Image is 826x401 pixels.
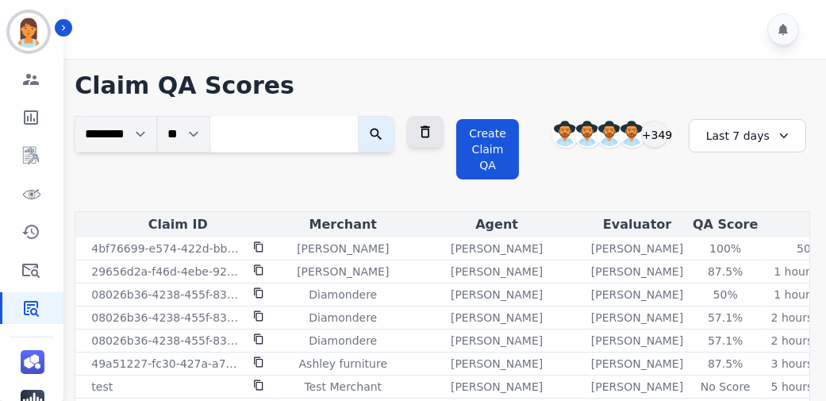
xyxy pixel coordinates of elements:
[91,264,244,280] p: 29656d2a-f46d-4ebe-92c1-8f521f24d260
[409,215,585,234] div: Agent
[690,356,761,372] div: 87.5%
[690,241,761,256] div: 100%
[91,287,244,303] p: 08026b36-4238-455f-832e-bcdcc263af9a
[641,121,668,148] div: +349
[451,310,543,326] p: [PERSON_NAME]
[451,333,543,349] p: [PERSON_NAME]
[299,356,387,372] p: Ashley furniture
[309,333,377,349] p: Diamondere
[451,264,543,280] p: [PERSON_NAME]
[451,379,543,395] p: [PERSON_NAME]
[690,287,761,303] div: 50%
[690,333,761,349] div: 57.1%
[591,241,683,256] p: [PERSON_NAME]
[591,215,683,234] div: Evaluator
[456,119,519,179] button: Create Claim QA
[91,310,244,326] p: 08026b36-4238-455f-832e-bcdcc263af9a
[690,215,761,234] div: QA Score
[309,310,377,326] p: Diamondere
[591,287,683,303] p: [PERSON_NAME]
[91,333,244,349] p: 08026b36-4238-455f-832e-bcdcc263af9a
[79,215,277,234] div: Claim ID
[304,379,382,395] p: Test Merchant
[75,71,810,100] h1: Claim QA Scores
[451,287,543,303] p: [PERSON_NAME]
[10,13,48,51] img: Bordered avatar
[591,264,683,280] p: [PERSON_NAME]
[451,241,543,256] p: [PERSON_NAME]
[690,379,761,395] div: No Score
[690,310,761,326] div: 57.1%
[451,356,543,372] p: [PERSON_NAME]
[91,241,244,256] p: 4bf76699-e574-422d-bb23-a9634ba82540
[309,287,377,303] p: Diamondere
[689,119,806,152] div: Last 7 days
[591,310,683,326] p: [PERSON_NAME]
[297,241,389,256] p: [PERSON_NAME]
[91,379,113,395] p: test
[297,264,389,280] p: [PERSON_NAME]
[690,264,761,280] div: 87.5%
[283,215,402,234] div: Merchant
[91,356,244,372] p: 49a51227-fc30-427a-a7b5-930f7a57b429
[591,379,683,395] p: [PERSON_NAME]
[591,333,683,349] p: [PERSON_NAME]
[591,356,683,372] p: [PERSON_NAME]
